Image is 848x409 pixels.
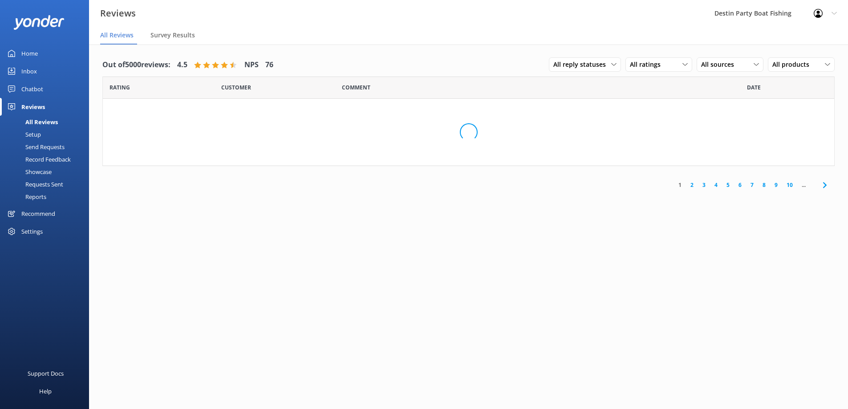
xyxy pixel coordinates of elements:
div: Chatbot [21,80,43,98]
h4: Out of 5000 reviews: [102,59,170,71]
a: 7 [746,181,758,189]
a: 1 [674,181,686,189]
a: 4 [710,181,722,189]
a: 5 [722,181,734,189]
span: All products [772,60,815,69]
span: Date [747,83,761,92]
a: All Reviews [5,116,89,128]
span: ... [797,181,810,189]
a: 6 [734,181,746,189]
h4: NPS [244,59,259,71]
a: Requests Sent [5,178,89,190]
div: Send Requests [5,141,65,153]
h4: 4.5 [177,59,187,71]
div: Recommend [21,205,55,223]
span: Question [342,83,370,92]
a: Record Feedback [5,153,89,166]
span: All ratings [630,60,666,69]
div: Settings [21,223,43,240]
a: 9 [770,181,782,189]
div: Showcase [5,166,52,178]
div: All Reviews [5,116,58,128]
a: Send Requests [5,141,89,153]
div: Requests Sent [5,178,63,190]
div: Reports [5,190,46,203]
h4: 76 [265,59,273,71]
span: Survey Results [150,31,195,40]
span: Date [221,83,251,92]
div: Inbox [21,62,37,80]
a: 3 [698,181,710,189]
div: Home [21,45,38,62]
a: 10 [782,181,797,189]
a: Setup [5,128,89,141]
a: Showcase [5,166,89,178]
img: yonder-white-logo.png [13,15,65,30]
div: Reviews [21,98,45,116]
h3: Reviews [100,6,136,20]
span: Date [110,83,130,92]
div: Help [39,382,52,400]
span: All reply statuses [553,60,611,69]
span: All sources [701,60,739,69]
div: Record Feedback [5,153,71,166]
div: Support Docs [28,364,64,382]
div: Setup [5,128,41,141]
a: 2 [686,181,698,189]
span: All Reviews [100,31,134,40]
a: 8 [758,181,770,189]
a: Reports [5,190,89,203]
